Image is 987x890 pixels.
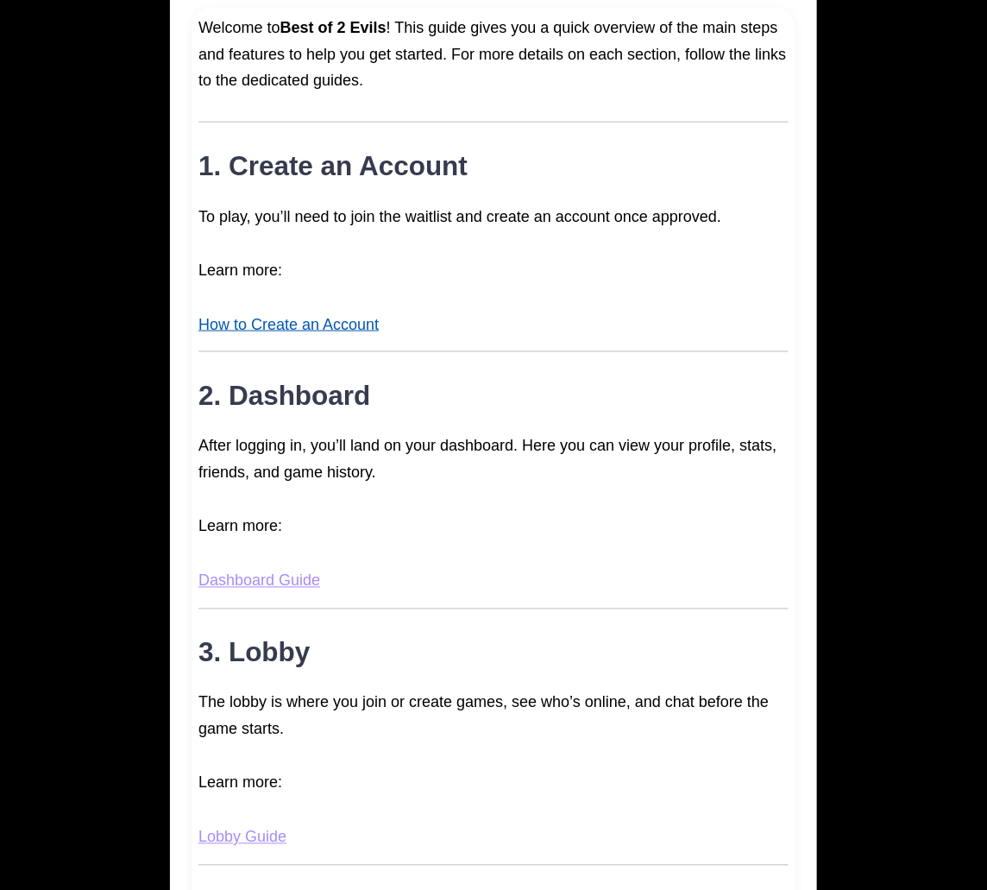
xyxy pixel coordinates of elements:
[198,380,789,413] h2: 2. Dashboard
[198,316,379,333] a: How to Create an Account
[198,690,789,742] p: The lobby is where you join or create games, see who’s online, and chat before the game starts.
[198,150,789,183] h2: 1. Create an Account
[198,572,320,590] a: Dashboard Guide
[198,15,789,94] p: Welcome to ! This guide gives you a quick overview of the main steps and features to help you get...
[280,19,387,36] strong: Best of 2 Evils
[198,829,286,846] a: Lobby Guide
[198,637,789,670] h2: 3. Lobby
[198,433,789,486] p: After logging in, you’ll land on your dashboard. Here you can view your profile, stats, friends, ...
[198,514,789,540] p: Learn more:
[198,770,789,797] p: Learn more:
[198,257,789,284] p: Learn more:
[198,204,789,230] p: To play, you’ll need to join the waitlist and create an account once approved.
